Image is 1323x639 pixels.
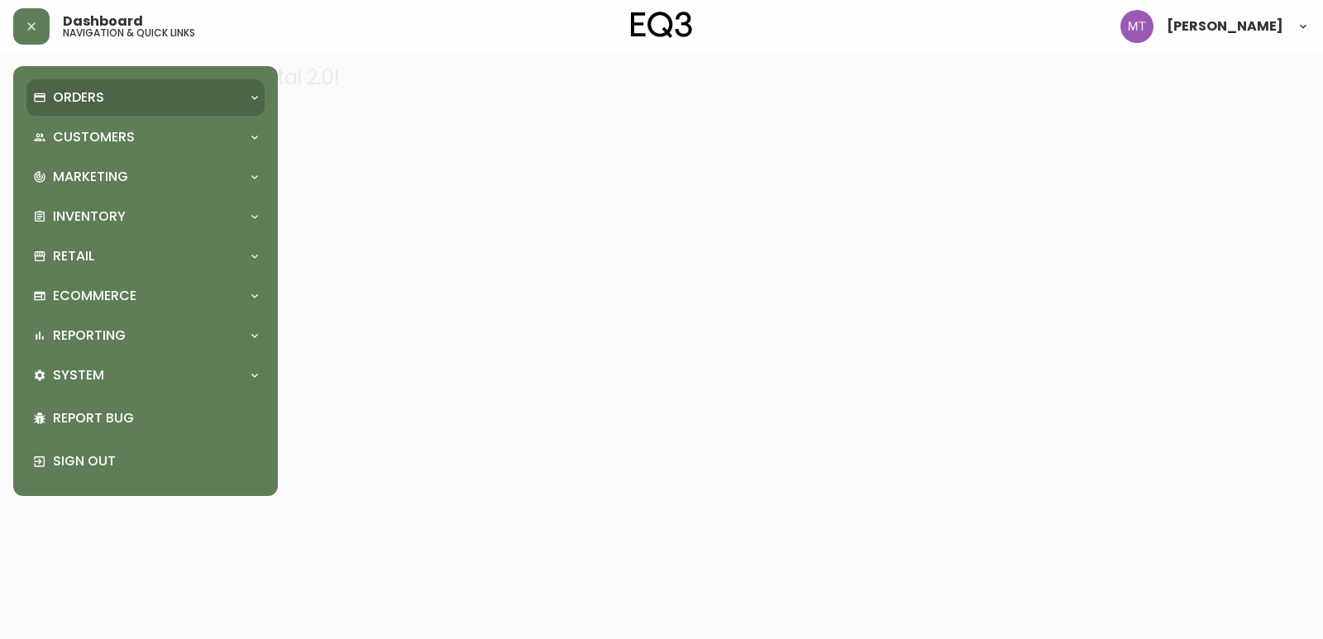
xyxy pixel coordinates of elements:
span: Dashboard [63,15,143,28]
p: Inventory [53,207,126,226]
div: Reporting [26,317,265,354]
div: Retail [26,238,265,274]
div: Customers [26,119,265,155]
p: Orders [53,88,104,107]
p: Report Bug [53,409,258,427]
p: System [53,366,104,384]
div: Sign Out [26,440,265,483]
p: Reporting [53,327,126,345]
div: System [26,357,265,393]
p: Marketing [53,168,128,186]
h5: navigation & quick links [63,28,195,38]
div: Ecommerce [26,278,265,314]
p: Retail [53,247,94,265]
img: logo [631,12,692,38]
img: 397d82b7ede99da91c28605cdd79fceb [1120,10,1153,43]
span: [PERSON_NAME] [1167,20,1283,33]
p: Ecommerce [53,287,136,305]
div: Inventory [26,198,265,235]
div: Orders [26,79,265,116]
div: Report Bug [26,397,265,440]
div: Marketing [26,159,265,195]
p: Sign Out [53,452,258,470]
p: Customers [53,128,135,146]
